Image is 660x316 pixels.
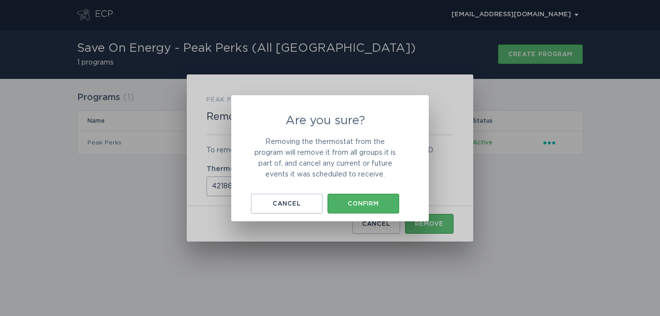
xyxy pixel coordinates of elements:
div: Confirm [332,201,394,207]
h2: Are you sure? [251,115,399,127]
div: Are you sure? [231,95,429,221]
div: Cancel [256,201,318,207]
button: Confirm [328,194,399,213]
p: Removing the thermostat from the program will remove it from all groups it is part of, and cancel... [251,137,399,180]
button: Cancel [251,194,323,213]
